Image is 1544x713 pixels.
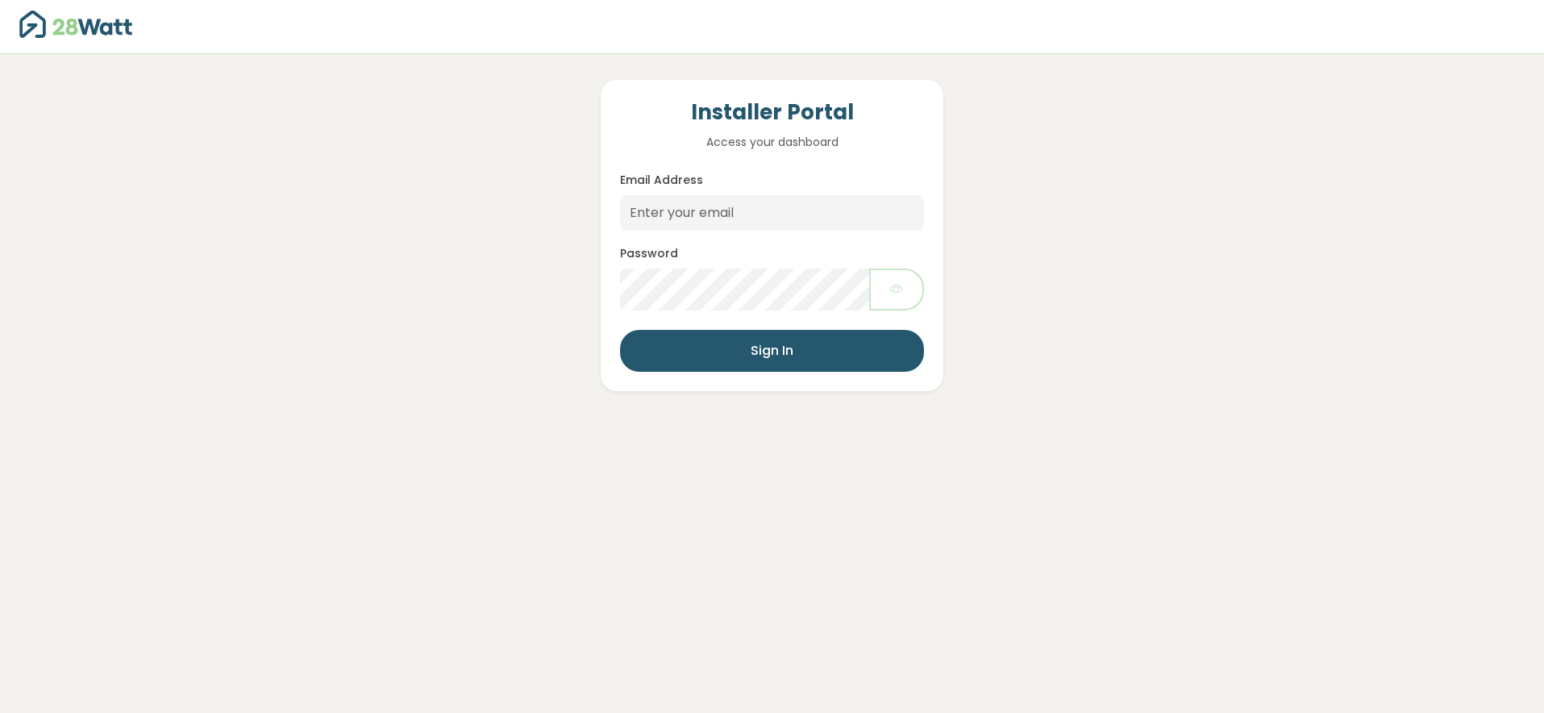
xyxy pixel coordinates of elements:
input: Enter your email [620,195,924,231]
img: 28Watt [19,10,132,38]
h4: Installer Portal [620,99,924,127]
p: Access your dashboard [620,133,924,151]
label: Email Address [620,172,703,189]
label: Password [620,245,678,262]
button: Sign In [620,330,924,372]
